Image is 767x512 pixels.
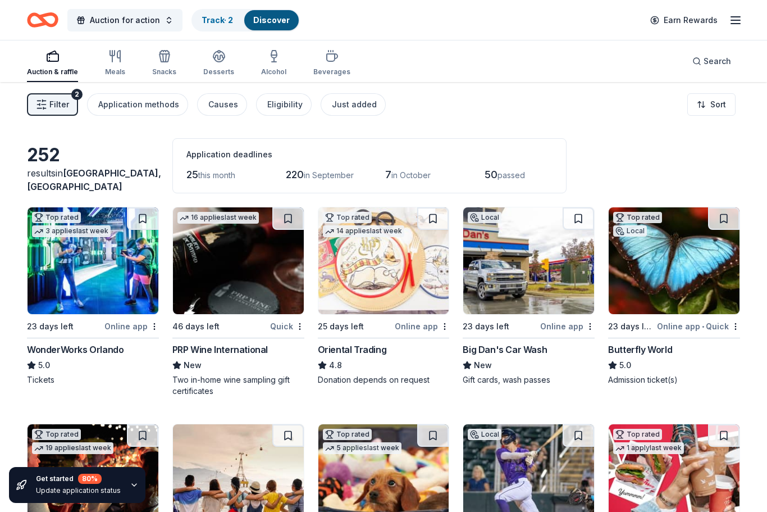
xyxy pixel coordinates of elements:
button: Meals [105,45,125,82]
button: Snacks [152,45,176,82]
div: WonderWorks Orlando [27,343,124,356]
div: Local [613,225,647,237]
div: 23 days left [27,320,74,333]
span: this month [198,170,235,180]
span: in [27,167,161,192]
img: Image for PRP Wine International [173,207,304,314]
div: 16 applies last week [177,212,259,224]
div: Online app [104,319,159,333]
span: New [474,359,492,372]
div: 46 days left [172,320,220,333]
button: Beverages [313,45,350,82]
span: • [702,322,704,331]
div: Meals [105,67,125,76]
div: Top rated [32,429,81,440]
span: [GEOGRAPHIC_DATA], [GEOGRAPHIC_DATA] [27,167,161,192]
div: 2 [71,89,83,100]
div: Admission ticket(s) [608,374,740,386]
button: Eligibility [256,93,312,116]
div: Big Dan's Car Wash [463,343,547,356]
div: 23 days left [608,320,655,333]
div: 23 days left [463,320,509,333]
div: Beverages [313,67,350,76]
div: Snacks [152,67,176,76]
button: Application methods [87,93,188,116]
a: Image for Oriental TradingTop rated14 applieslast week25 days leftOnline appOriental Trading4.8Do... [318,207,450,386]
div: Update application status [36,486,121,495]
span: 50 [485,169,497,180]
a: Image for WonderWorks OrlandoTop rated3 applieslast week23 days leftOnline appWonderWorks Orlando... [27,207,159,386]
button: Causes [197,93,247,116]
a: Track· 2 [202,15,233,25]
a: Image for PRP Wine International16 applieslast week46 days leftQuickPRP Wine InternationalNewTwo ... [172,207,304,397]
div: Auction & raffle [27,67,78,76]
div: Application methods [98,98,179,111]
div: 14 applies last week [323,225,404,237]
div: Two in-home wine sampling gift certificates [172,374,304,397]
div: 252 [27,144,159,166]
button: Just added [321,93,386,116]
a: Home [27,7,58,33]
button: Auction & raffle [27,45,78,82]
div: Desserts [203,67,234,76]
img: Image for Oriental Trading [318,207,449,314]
span: in October [391,170,431,180]
div: PRP Wine International [172,343,268,356]
div: Eligibility [267,98,303,111]
a: Image for Big Dan's Car WashLocal23 days leftOnline appBig Dan's Car WashNewGift cards, wash passes [463,207,595,386]
a: Image for Butterfly WorldTop ratedLocal23 days leftOnline app•QuickButterfly World5.0Admission ti... [608,207,740,386]
div: Online app [540,319,595,333]
div: Alcohol [261,67,286,76]
div: Top rated [613,212,662,223]
div: Get started [36,474,121,484]
div: 19 applies last week [32,442,113,454]
div: Application deadlines [186,148,553,161]
button: Auction for action [67,9,182,31]
a: Discover [253,15,290,25]
div: Quick [270,319,304,333]
button: Sort [687,93,736,116]
div: Donation depends on request [318,374,450,386]
div: Local [468,429,501,440]
span: New [184,359,202,372]
div: Top rated [323,429,372,440]
div: Just added [332,98,377,111]
div: 3 applies last week [32,225,111,237]
span: 5.0 [619,359,631,372]
span: Search [704,55,731,68]
div: Local [468,212,501,223]
div: Top rated [32,212,81,223]
button: Alcohol [261,45,286,82]
div: Online app Quick [657,319,740,333]
div: Top rated [613,429,662,440]
span: Auction for action [90,13,160,27]
span: Sort [710,98,726,111]
button: Track· 2Discover [191,9,300,31]
div: Oriental Trading [318,343,387,356]
div: results [27,166,159,193]
button: Filter2 [27,93,78,116]
button: Search [683,50,740,73]
div: Causes [208,98,238,111]
div: Top rated [323,212,372,223]
div: 1 apply last week [613,442,684,454]
span: in September [304,170,354,180]
span: 25 [186,169,198,180]
span: Filter [49,98,69,111]
a: Earn Rewards [643,10,724,30]
img: Image for Big Dan's Car Wash [463,207,594,314]
span: 5.0 [38,359,50,372]
div: Gift cards, wash passes [463,374,595,386]
img: Image for WonderWorks Orlando [28,207,158,314]
span: 220 [286,169,304,180]
span: 4.8 [329,359,342,372]
button: Desserts [203,45,234,82]
div: 25 days left [318,320,364,333]
div: 80 % [78,474,102,484]
div: Tickets [27,374,159,386]
img: Image for Butterfly World [609,207,739,314]
div: Butterfly World [608,343,672,356]
span: passed [497,170,525,180]
div: Online app [395,319,449,333]
div: 5 applies last week [323,442,401,454]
